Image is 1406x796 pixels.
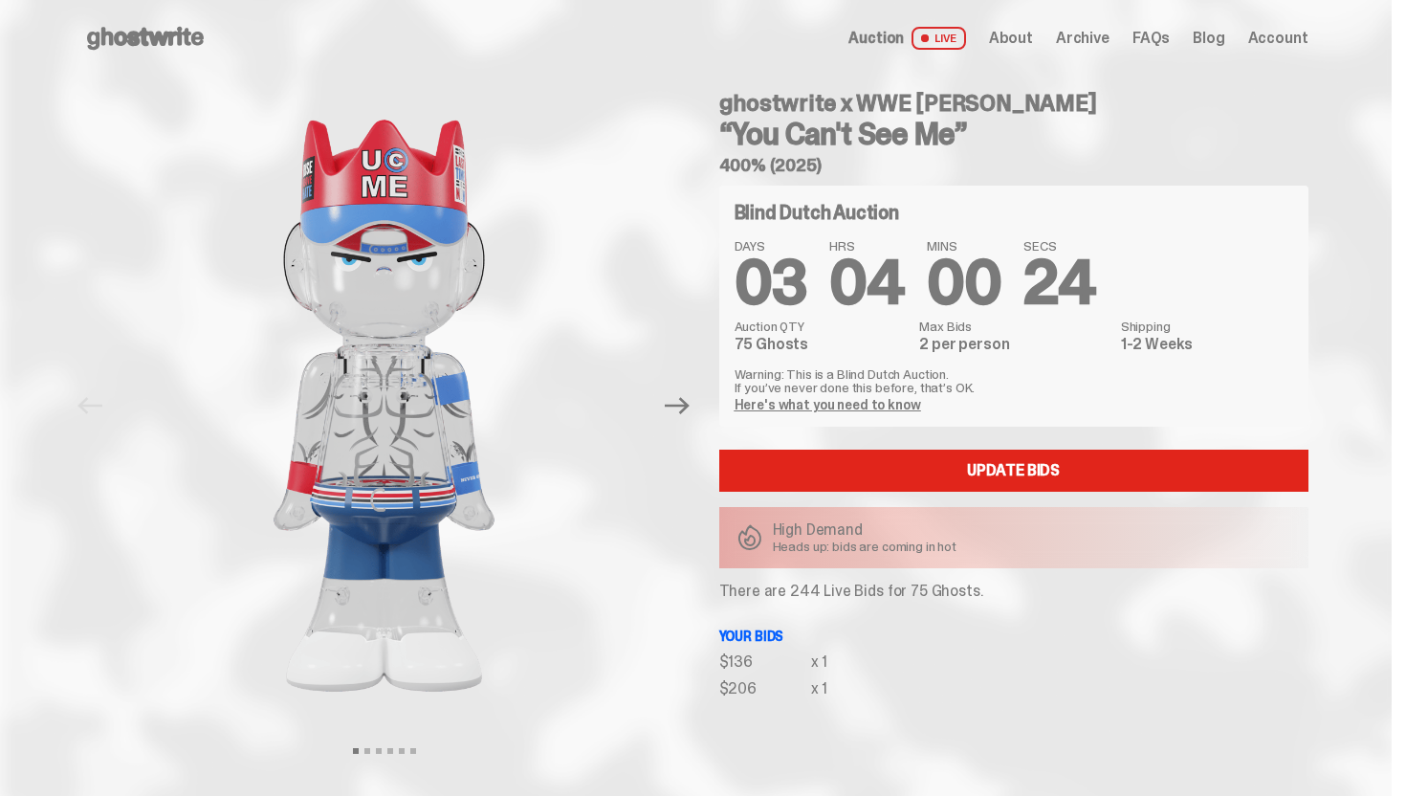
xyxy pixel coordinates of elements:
a: Update Bids [719,450,1308,492]
button: View slide 3 [376,748,382,754]
p: High Demand [773,522,957,538]
button: View slide 6 [410,748,416,754]
span: SECS [1023,239,1096,253]
span: 04 [829,243,904,322]
dt: Max Bids [919,320,1109,333]
span: MINS [927,239,1000,253]
a: About [989,31,1033,46]
dd: 2 per person [919,337,1109,352]
dt: Shipping [1121,320,1293,333]
span: 03 [735,243,807,322]
div: x 1 [811,654,828,670]
p: Your bids [719,630,1308,643]
dt: Auction QTY [735,320,909,333]
span: 00 [927,243,1000,322]
a: FAQs [1132,31,1170,46]
a: Auction LIVE [848,27,965,50]
img: John_Cena_Hero_1.png [121,77,648,735]
p: There are 244 Live Bids for 75 Ghosts. [719,584,1308,599]
button: View slide 5 [399,748,405,754]
a: Blog [1193,31,1224,46]
a: Here's what you need to know [735,396,921,413]
dd: 1-2 Weeks [1121,337,1293,352]
a: Archive [1056,31,1109,46]
button: View slide 2 [364,748,370,754]
div: $136 [719,654,811,670]
dd: 75 Ghosts [735,337,909,352]
span: DAYS [735,239,807,253]
button: Next [657,385,699,427]
button: View slide 1 [353,748,359,754]
h4: Blind Dutch Auction [735,203,899,222]
span: LIVE [912,27,966,50]
h5: 400% (2025) [719,157,1308,174]
p: Warning: This is a Blind Dutch Auction. If you’ve never done this before, that’s OK. [735,367,1293,394]
p: Heads up: bids are coming in hot [773,540,957,553]
a: Account [1248,31,1308,46]
div: $206 [719,681,811,696]
h4: ghostwrite x WWE [PERSON_NAME] [719,92,1308,115]
button: View slide 4 [387,748,393,754]
h3: “You Can't See Me” [719,119,1308,149]
span: 24 [1023,243,1096,322]
span: Auction [848,31,904,46]
div: x 1 [811,681,828,696]
span: HRS [829,239,904,253]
